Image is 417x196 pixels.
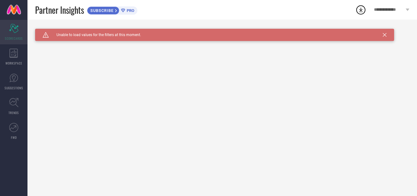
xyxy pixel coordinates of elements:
span: SCORECARDS [5,36,23,41]
a: SUBSCRIBEPRO [87,5,137,15]
span: FWD [11,135,17,140]
span: SUGGESTIONS [5,86,23,90]
span: PRO [125,8,134,13]
div: Open download list [355,4,366,15]
span: Unable to load values for the filters at this moment. [49,33,141,37]
span: SUBSCRIBE [87,8,115,13]
span: TRENDS [9,110,19,115]
div: Unable to load filters at this moment. Please try later. [35,29,409,34]
span: Partner Insights [35,4,84,16]
span: WORKSPACE [5,61,22,65]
